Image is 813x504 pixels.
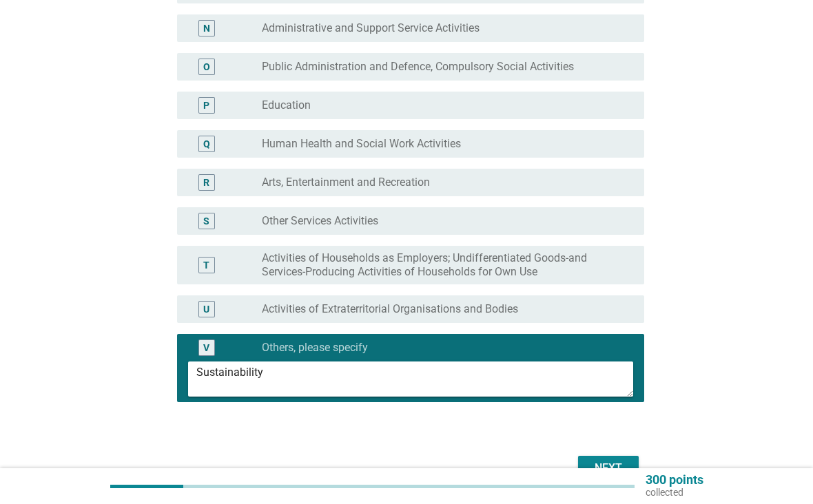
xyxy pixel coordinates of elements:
div: Q [203,137,210,151]
label: Others, please specify [262,341,368,355]
button: Next [578,456,639,481]
p: collected [646,486,703,498]
div: V [203,341,209,355]
label: Activities of Extraterritorial Organisations and Bodies [262,302,518,316]
label: Other Services Activities [262,214,378,228]
p: 300 points [646,474,703,486]
label: Education [262,98,311,112]
div: S [203,214,209,229]
div: T [203,258,209,273]
label: Administrative and Support Service Activities [262,21,480,35]
label: Public Administration and Defence, Compulsory Social Activities [262,60,574,74]
div: P [203,98,209,113]
label: Activities of Households as Employers; Undifferentiated Goods-and Services-Producing Activities o... [262,251,622,279]
div: U [203,302,209,317]
div: Next [589,460,628,476]
label: Arts, Entertainment and Recreation [262,176,430,189]
div: N [203,21,210,36]
div: O [203,60,210,74]
label: Human Health and Social Work Activities [262,137,461,151]
div: R [203,176,209,190]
